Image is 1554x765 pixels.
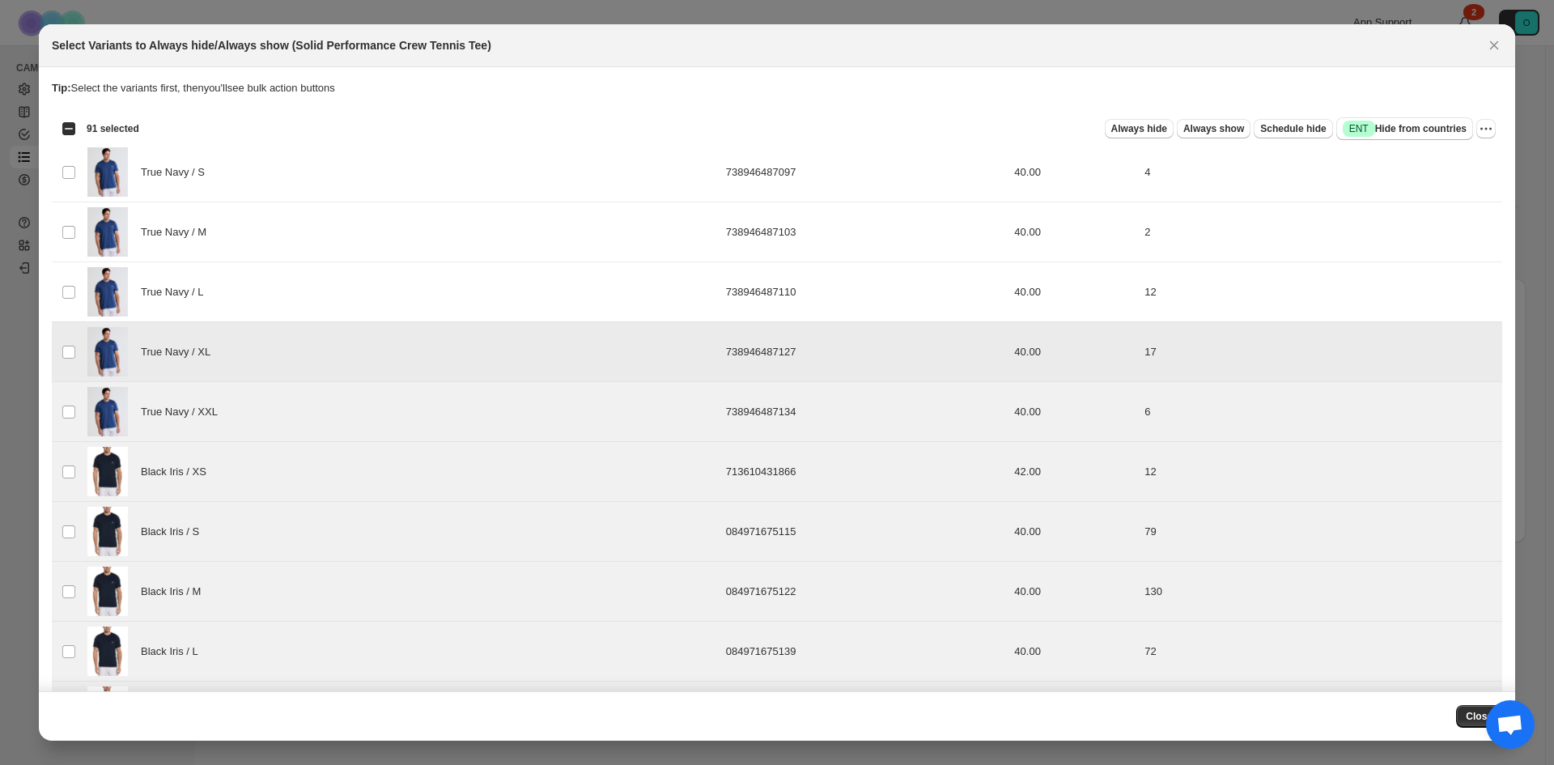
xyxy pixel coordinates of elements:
[87,447,128,496] img: Solid-Performance-Crew-Tennis-Tee-Black-Iris-SU-Original-Penguin-28.jpg
[87,387,128,436] img: Solid-Performance-Crew-Tennis-Tee-True-Navy-SU-Original-Penguin-17.jpg
[141,404,226,420] span: True Navy / XXL
[141,584,210,600] span: Black Iris / M
[87,686,128,736] img: Solid-Performance-Crew-Tennis-Tee-Black-Iris-SU-Original-Penguin-28.jpg
[1336,117,1473,140] button: SuccessENTHide from countries
[721,442,1010,502] td: 713610431866
[52,82,71,94] strong: Tip:
[1140,502,1502,562] td: 79
[1140,622,1502,682] td: 72
[1140,442,1502,502] td: 12
[141,344,219,360] span: True Navy / XL
[721,262,1010,322] td: 738946487110
[721,382,1010,442] td: 738946487134
[1009,322,1140,382] td: 40.00
[141,284,212,300] span: True Navy / L
[1009,562,1140,622] td: 40.00
[721,322,1010,382] td: 738946487127
[52,80,1502,96] p: Select the variants first, then you'll see bulk action buttons
[1009,502,1140,562] td: 40.00
[1349,122,1369,135] span: ENT
[1111,122,1167,135] span: Always hide
[721,502,1010,562] td: 084971675115
[87,327,128,376] img: Solid-Performance-Crew-Tennis-Tee-True-Navy-SU-Original-Penguin-17.jpg
[1105,119,1174,138] button: Always hide
[141,464,215,480] span: Black Iris / XS
[52,37,491,53] h2: Select Variants to Always hide/Always show (Solid Performance Crew Tennis Tee)
[1260,122,1326,135] span: Schedule hide
[1140,562,1502,622] td: 130
[721,562,1010,622] td: 084971675122
[1009,682,1140,742] td: 40.00
[87,207,128,257] img: Solid-Performance-Crew-Tennis-Tee-True-Navy-SU-Original-Penguin-17.jpg
[721,682,1010,742] td: 084971675146
[1009,442,1140,502] td: 42.00
[1343,121,1467,137] span: Hide from countries
[1476,119,1496,138] button: More actions
[1183,122,1244,135] span: Always show
[1009,382,1140,442] td: 40.00
[1140,322,1502,382] td: 17
[87,507,128,556] img: Solid-Performance-Crew-Tennis-Tee-Black-Iris-SU-Original-Penguin-28.jpg
[1177,119,1250,138] button: Always show
[141,524,208,540] span: Black Iris / S
[141,644,206,660] span: Black Iris / L
[87,267,128,317] img: Solid-Performance-Crew-Tennis-Tee-True-Navy-SU-Original-Penguin-17.jpg
[1009,262,1140,322] td: 40.00
[1140,382,1502,442] td: 6
[87,147,128,197] img: Solid-Performance-Crew-Tennis-Tee-True-Navy-SU-Original-Penguin-17.jpg
[1486,700,1535,749] div: Open chat
[141,164,214,181] span: True Navy / S
[87,567,128,616] img: Solid-Performance-Crew-Tennis-Tee-Black-Iris-SU-Original-Penguin-28.jpg
[1466,710,1492,723] span: Close
[1140,142,1502,202] td: 4
[721,142,1010,202] td: 738946487097
[1140,262,1502,322] td: 12
[87,122,139,135] span: 91 selected
[721,202,1010,262] td: 738946487103
[721,622,1010,682] td: 084971675139
[1254,119,1332,138] button: Schedule hide
[1009,142,1140,202] td: 40.00
[1140,682,1502,742] td: 68
[1483,34,1505,57] button: Close
[1009,202,1140,262] td: 40.00
[1140,202,1502,262] td: 2
[87,627,128,676] img: Solid-Performance-Crew-Tennis-Tee-Black-Iris-SU-Original-Penguin-28.jpg
[1456,705,1502,728] button: Close
[141,224,215,240] span: True Navy / M
[1009,622,1140,682] td: 40.00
